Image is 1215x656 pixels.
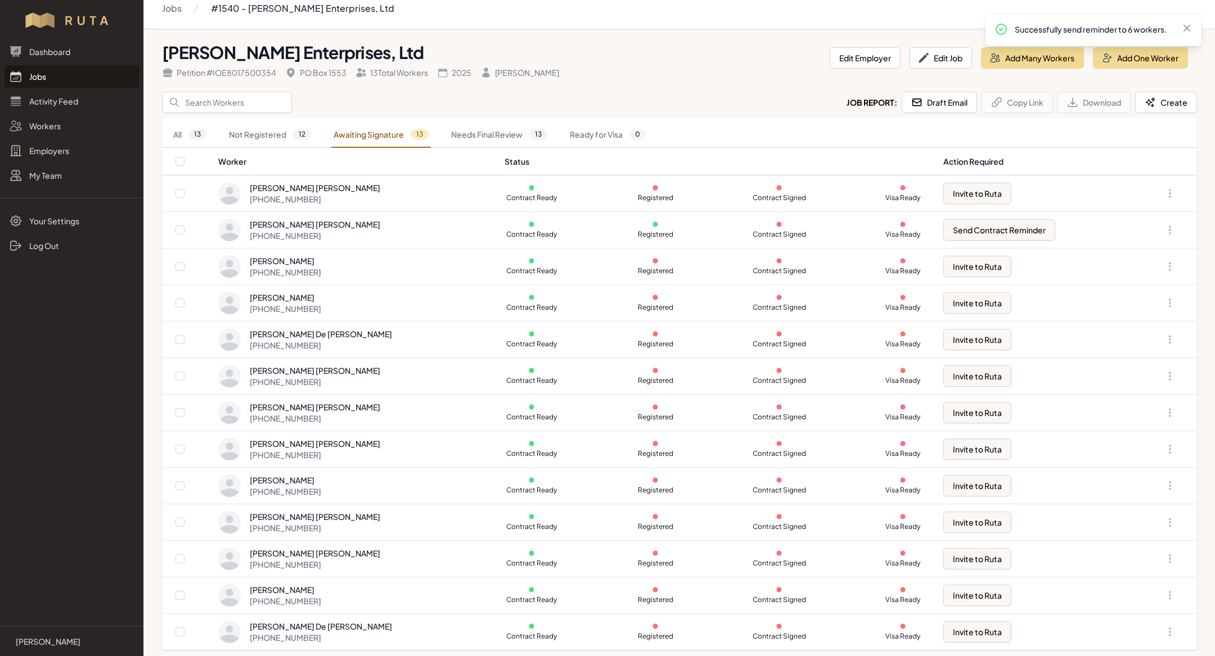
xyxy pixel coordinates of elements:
div: [PERSON_NAME] [PERSON_NAME] [250,438,380,449]
p: Contract Ready [505,193,559,202]
p: Contract Signed [752,193,806,202]
p: Registered [628,303,682,312]
p: Visa Ready [876,193,930,202]
div: [PERSON_NAME] [250,292,321,303]
p: Contract Signed [752,340,806,349]
div: [PERSON_NAME] [480,67,559,78]
p: Contract Signed [752,303,806,312]
h1: [PERSON_NAME] Enterprises, Ltd [162,42,821,62]
button: Send Contract Reminder [943,219,1055,241]
p: Visa Ready [876,486,930,495]
div: [PERSON_NAME] [250,584,321,595]
p: Registered [628,340,682,349]
p: Registered [628,522,682,531]
div: [PHONE_NUMBER] [250,559,380,570]
div: [PHONE_NUMBER] [250,522,380,533]
div: [PHONE_NUMBER] [250,376,380,387]
button: Invite to Ruta [943,475,1011,496]
button: Add One Worker [1093,47,1188,69]
p: Contract Ready [505,559,559,568]
p: Registered [628,413,682,422]
div: [PHONE_NUMBER] [250,303,321,314]
div: [PHONE_NUMBER] [250,340,392,351]
a: [PERSON_NAME] [9,636,134,647]
div: [PHONE_NUMBER] [250,230,380,241]
p: Contract Signed [752,230,806,239]
a: Not Registered [227,122,313,148]
p: Registered [628,595,682,604]
a: Employers [4,139,139,162]
button: Invite to Ruta [943,438,1011,460]
p: Registered [628,193,682,202]
div: [PHONE_NUMBER] [250,595,321,607]
span: 13 [529,129,547,140]
a: Activity Feed [4,90,139,112]
div: [PHONE_NUMBER] [250,266,321,278]
img: Workflow [24,11,120,29]
button: Edit Job [910,47,972,69]
button: Invite to Ruta [943,512,1011,533]
p: [PERSON_NAME] [16,636,80,647]
p: Registered [628,230,682,239]
p: Visa Ready [876,303,930,312]
div: [PHONE_NUMBER] [250,413,380,424]
div: [PERSON_NAME] De [PERSON_NAME] [250,621,392,632]
div: Petition # IOE8017500354 [162,67,276,78]
a: Your Settings [4,210,139,232]
a: Workers [4,115,139,137]
div: [PERSON_NAME] [PERSON_NAME] [250,511,380,522]
p: Visa Ready [876,522,930,531]
div: 13 Total Workers [355,67,428,78]
div: [PHONE_NUMBER] [250,449,380,460]
input: Search Workers [162,92,292,113]
button: Download [1057,92,1131,113]
p: Registered [628,449,682,458]
p: Contract Ready [505,303,559,312]
div: [PERSON_NAME] [PERSON_NAME] [250,219,380,230]
div: [PERSON_NAME] [PERSON_NAME] [250,548,380,559]
h2: Job Report: [847,97,897,108]
div: Worker [218,156,491,167]
p: Visa Ready [876,413,930,422]
p: Visa Ready [876,376,930,385]
a: Ready for Visa [568,122,648,148]
nav: Tabs [162,122,1197,148]
p: Visa Ready [876,449,930,458]
button: Invite to Ruta [943,585,1011,606]
a: Dashboard [4,40,139,63]
p: Contract Ready [505,632,559,641]
p: Contract Ready [505,413,559,422]
div: [PERSON_NAME] [PERSON_NAME] [250,401,380,413]
p: Contract Signed [752,449,806,458]
div: [PERSON_NAME] [250,474,321,486]
button: Add Many Workers [981,47,1084,69]
p: Visa Ready [876,595,930,604]
p: Contract Ready [505,449,559,458]
a: All [171,122,209,148]
th: Status [498,148,937,175]
p: Contract Signed [752,595,806,604]
div: [PERSON_NAME] [250,255,321,266]
button: Invite to Ruta [943,292,1011,314]
span: 12 [293,129,311,140]
p: Successfully send reminder to 6 workers. [1015,24,1172,35]
p: Contract Ready [505,230,559,239]
a: Awaiting Signature [331,122,431,148]
button: Invite to Ruta [943,402,1011,423]
p: Contract Signed [752,632,806,641]
button: Invite to Ruta [943,183,1011,204]
a: Log Out [4,234,139,257]
button: Invite to Ruta [943,621,1011,643]
p: Contract Signed [752,413,806,422]
span: 13 [411,129,429,140]
button: Invite to Ruta [943,256,1011,277]
div: 2025 [437,67,471,78]
p: Registered [628,559,682,568]
a: Jobs [4,65,139,88]
div: [PERSON_NAME] [PERSON_NAME] [250,182,380,193]
p: Registered [628,376,682,385]
a: Needs Final Review [449,122,550,148]
button: Draft Email [902,92,977,113]
p: Registered [628,266,682,275]
button: Invite to Ruta [943,329,1011,350]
